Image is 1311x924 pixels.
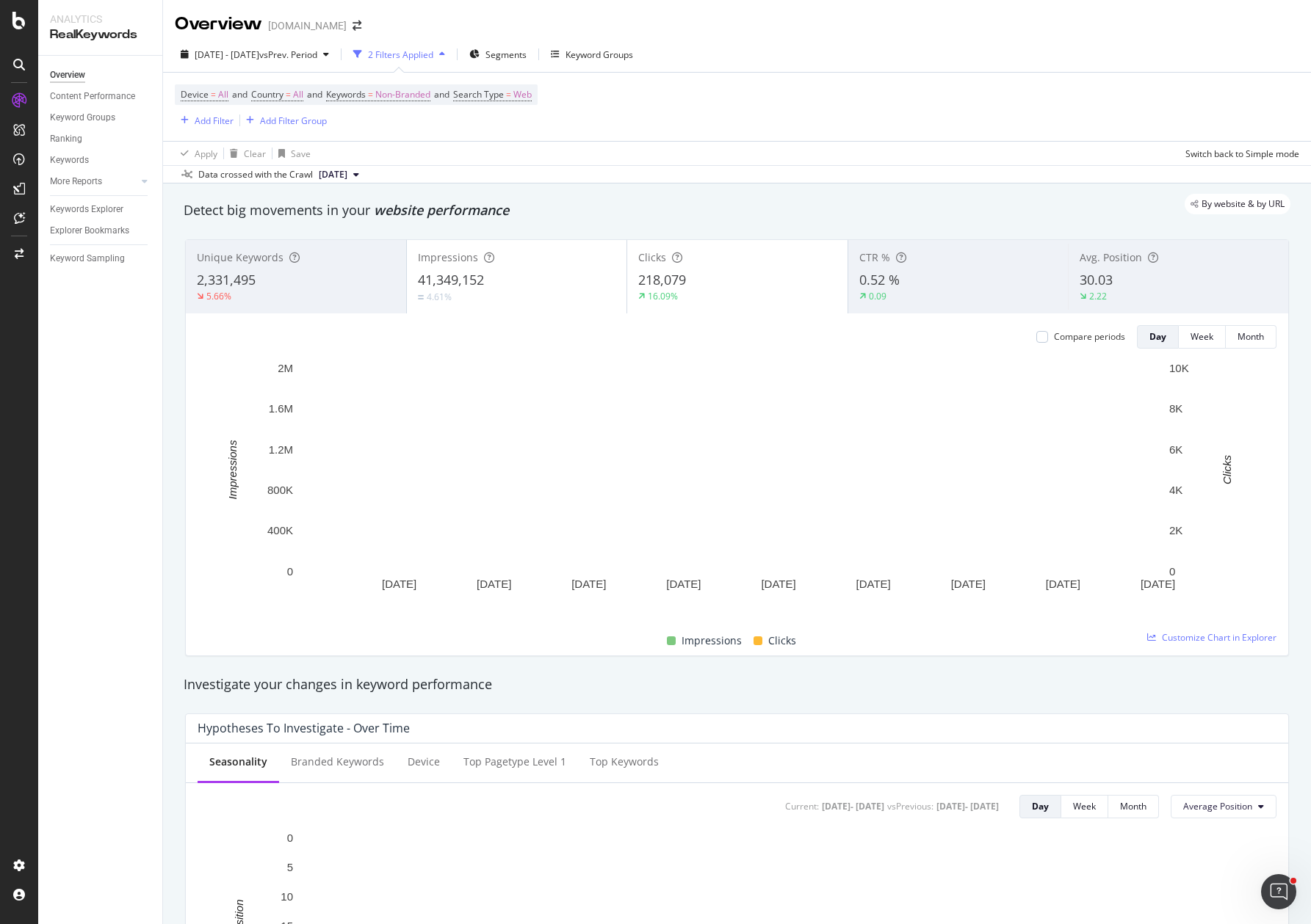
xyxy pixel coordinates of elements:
[418,250,478,264] span: Impressions
[936,800,999,812] div: [DATE] - [DATE]
[50,26,151,43] div: RealKeywords
[50,68,85,83] div: Overview
[869,290,886,302] div: 0.09
[1261,874,1296,909] iframe: Intercom live chat
[1183,800,1252,812] span: Average Position
[638,271,686,288] span: 218,079
[682,632,742,650] span: Impressions
[260,114,327,127] div: Add Filter Group
[1185,148,1299,160] div: Switch back to Simple mode
[859,271,900,288] span: 0.52 %
[1141,578,1175,590] text: [DATE]
[566,48,633,61] div: Keyword Groups
[368,48,433,61] div: 2 Filters Applied
[768,632,796,650] span: Clicks
[1149,330,1166,343] div: Day
[822,800,884,812] div: [DATE] - [DATE]
[368,88,373,101] span: =
[287,831,293,843] text: 0
[506,88,511,101] span: =
[267,524,293,536] text: 400K
[268,18,347,33] div: [DOMAIN_NAME]
[251,88,283,101] span: Country
[50,174,137,189] a: More Reports
[1162,631,1276,644] span: Customize Chart in Explorer
[50,153,152,168] a: Keywords
[545,43,639,66] button: Keyword Groups
[761,578,795,590] text: [DATE]
[326,88,366,101] span: Keywords
[571,578,606,590] text: [DATE]
[50,110,115,125] div: Keyword Groups
[1238,330,1264,343] div: Month
[195,148,217,160] div: Apply
[287,861,293,873] text: 5
[1179,325,1226,349] button: Week
[269,443,293,456] text: 1.2M
[50,223,152,239] a: Explorer Bookmarks
[240,112,327,129] button: Add Filter Group
[198,168,313,181] div: Data crossed with the Crawl
[408,754,440,769] div: Device
[319,168,347,181] span: 2025 Aug. 2nd
[1180,142,1299,165] button: Switch back to Simple mode
[1169,362,1189,374] text: 10K
[224,142,266,165] button: Clear
[291,754,384,769] div: Branded Keywords
[218,84,228,105] span: All
[50,223,129,239] div: Explorer Bookmarks
[453,88,504,101] span: Search Type
[50,131,152,147] a: Ranking
[244,148,266,160] div: Clear
[50,12,151,26] div: Analytics
[463,754,566,769] div: Top pagetype Level 1
[1169,565,1175,578] text: 0
[1019,795,1061,818] button: Day
[1046,578,1080,590] text: [DATE]
[50,202,123,217] div: Keywords Explorer
[307,88,322,101] span: and
[951,578,986,590] text: [DATE]
[1032,800,1049,812] div: Day
[1061,795,1108,818] button: Week
[1171,795,1276,818] button: Average Position
[427,291,452,303] div: 4.61%
[206,290,231,302] div: 5.66%
[175,12,262,37] div: Overview
[375,84,430,105] span: Non-Branded
[1185,194,1290,214] div: legacy label
[198,721,410,735] div: Hypotheses to Investigate - Over Time
[785,800,819,812] div: Current:
[463,43,532,66] button: Segments
[666,578,701,590] text: [DATE]
[513,84,532,105] span: Web
[198,360,1265,615] svg: A chart.
[1137,325,1179,349] button: Day
[50,251,152,266] a: Keyword Sampling
[278,362,293,374] text: 2M
[1221,454,1233,484] text: Clicks
[590,754,659,769] div: Top Keywords
[1080,271,1113,288] span: 30.03
[1108,795,1159,818] button: Month
[267,484,293,496] text: 800K
[272,142,311,165] button: Save
[281,890,293,903] text: 10
[50,68,152,83] a: Overview
[1073,800,1096,812] div: Week
[195,48,259,61] span: [DATE] - [DATE]
[1089,290,1107,302] div: 2.22
[1054,330,1125,343] div: Compare periods
[287,565,293,578] text: 0
[485,48,527,61] span: Segments
[382,578,416,590] text: [DATE]
[197,250,283,264] span: Unique Keywords
[50,153,89,168] div: Keywords
[50,89,152,104] a: Content Performance
[175,43,335,66] button: [DATE] - [DATE]vsPrev. Period
[477,578,511,590] text: [DATE]
[1169,402,1182,415] text: 8K
[50,89,135,104] div: Content Performance
[1120,800,1146,812] div: Month
[50,131,82,147] div: Ranking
